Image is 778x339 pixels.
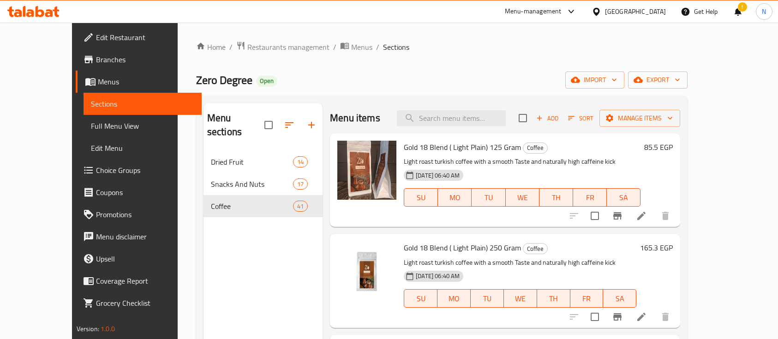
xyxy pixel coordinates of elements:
span: Full Menu View [91,120,195,131]
h6: 85.5 EGP [644,141,673,154]
span: Coverage Report [96,275,195,286]
span: Gold 18 Blend ( Light Plain) 125 Gram [404,140,521,154]
div: Dried Fruit14 [203,151,323,173]
button: MO [438,188,472,207]
span: Select section [513,108,533,128]
span: Add [535,113,560,124]
span: Coffee [211,201,293,212]
span: 41 [293,202,307,211]
span: Coupons [96,187,195,198]
a: Home [196,42,226,53]
span: 17 [293,180,307,189]
a: Edit Restaurant [76,26,202,48]
nav: breadcrumb [196,41,688,53]
button: FR [573,188,607,207]
div: Coffee [523,243,548,254]
span: Open [256,77,277,85]
a: Coupons [76,181,202,203]
a: Menu disclaimer [76,226,202,248]
button: SU [404,188,438,207]
button: FR [570,289,604,308]
span: TU [475,191,502,204]
span: Edit Menu [91,143,195,154]
span: import [573,74,617,86]
span: Sections [383,42,409,53]
span: Coffee [523,244,547,254]
a: Upsell [76,248,202,270]
span: export [635,74,680,86]
span: MO [442,191,468,204]
div: Coffee [523,143,548,154]
span: Coffee [523,143,547,153]
a: Promotions [76,203,202,226]
div: items [293,156,308,167]
span: Edit Restaurant [96,32,195,43]
span: [DATE] 06:40 AM [412,171,463,180]
span: Select to update [585,307,604,327]
button: SA [603,289,636,308]
span: Sort [568,113,593,124]
span: WE [508,292,533,305]
span: [DATE] 06:40 AM [412,272,463,280]
span: Restaurants management [247,42,329,53]
button: TH [539,188,573,207]
span: SA [607,292,633,305]
span: Sections [91,98,195,109]
button: delete [654,205,676,227]
span: SU [408,292,434,305]
span: Branches [96,54,195,65]
div: [GEOGRAPHIC_DATA] [605,6,666,17]
button: SU [404,289,437,308]
span: Select all sections [259,115,278,135]
nav: Menu sections [203,147,323,221]
div: items [293,201,308,212]
button: import [565,71,624,89]
span: Version: [77,323,99,335]
span: Dried Fruit [211,156,293,167]
span: Zero Degree [196,70,252,90]
a: Edit menu item [636,210,647,221]
span: TH [541,292,567,305]
span: Sort items [562,111,599,125]
button: TU [471,289,504,308]
button: WE [504,289,537,308]
a: Edit menu item [636,311,647,322]
button: TH [537,289,570,308]
button: Add section [300,114,323,136]
span: SA [610,191,637,204]
a: Menus [76,71,202,93]
span: 1.0.0 [101,323,115,335]
span: Grocery Checklist [96,297,195,309]
img: Gold 18 Blend ( Light Plain) 125 Gram [337,141,396,200]
button: delete [654,306,676,328]
h6: 165.3 EGP [640,241,673,254]
span: 14 [293,158,307,167]
li: / [376,42,379,53]
a: Choice Groups [76,159,202,181]
div: Snacks And Nuts17 [203,173,323,195]
span: FR [577,191,603,204]
h2: Menu items [330,111,380,125]
button: Branch-specific-item [606,306,628,328]
span: TU [474,292,500,305]
a: Grocery Checklist [76,292,202,314]
span: Add item [533,111,562,125]
div: items [293,178,308,190]
span: MO [441,292,467,305]
button: WE [506,188,539,207]
span: SU [408,191,434,204]
span: Menu disclaimer [96,231,195,242]
span: N [762,6,766,17]
span: WE [509,191,536,204]
a: Branches [76,48,202,71]
span: Snacks And Nuts [211,178,293,190]
a: Sections [84,93,202,115]
input: search [397,110,506,126]
span: Promotions [96,209,195,220]
button: TU [472,188,505,207]
button: Add [533,111,562,125]
span: Sort sections [278,114,300,136]
h2: Menu sections [207,111,264,139]
div: Menu-management [505,6,562,17]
